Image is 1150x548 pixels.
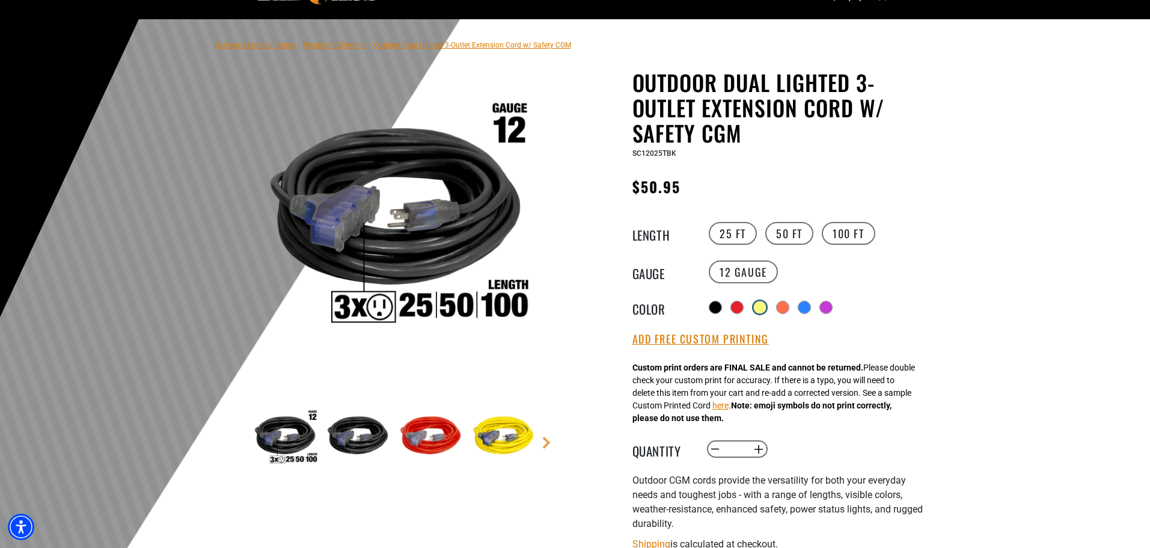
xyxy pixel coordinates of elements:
[632,149,676,158] span: SC12025TBK
[8,514,34,540] div: Accessibility Menu
[632,333,769,346] button: Add Free Custom Printing
[632,401,892,423] strong: Note: emoji symbols do not print correctly, please do not use them.
[632,442,693,457] label: Quantity
[323,403,393,473] img: black
[540,437,552,449] a: Next
[709,260,778,283] label: 12 Gauge
[215,37,571,52] nav: breadcrumbs
[632,363,863,372] strong: Custom print orders are FINAL SALE and cannot be returned.
[369,41,372,49] span: ›
[632,300,693,315] legend: Color
[215,41,296,49] a: Bad Ass Extension Cords
[396,403,465,473] img: red
[298,41,301,49] span: ›
[765,222,813,245] label: 50 FT
[632,475,923,529] span: Outdoor CGM cords provide the versatility for both your everyday needs and toughest jobs - with a...
[632,264,693,280] legend: Gauge
[468,403,538,473] img: neon yellow
[712,399,729,412] button: here
[709,222,757,245] label: 25 FT
[374,41,571,49] span: Outdoor Dual Lighted 3-Outlet Extension Cord w/ Safety CGM
[632,176,681,197] span: $50.95
[632,362,915,425] div: Please double check your custom print for accuracy. If there is a typo, you will need to delete t...
[632,226,693,241] legend: Length
[822,222,875,245] label: 100 FT
[303,41,367,49] a: Return to Collection
[632,70,927,146] h1: Outdoor Dual Lighted 3-Outlet Extension Cord w/ Safety CGM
